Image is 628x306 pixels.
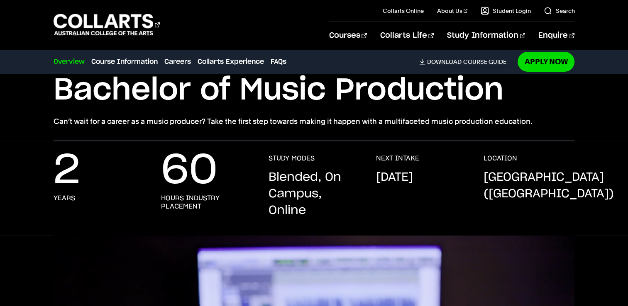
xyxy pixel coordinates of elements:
[484,154,517,163] h3: LOCATION
[54,116,575,127] p: Can’t wait for a career as a music producer? Take the first step towards making it happen with a ...
[427,58,461,66] span: Download
[329,22,367,49] a: Courses
[484,169,614,202] p: [GEOGRAPHIC_DATA] ([GEOGRAPHIC_DATA])
[198,57,264,67] a: Collarts Experience
[544,7,574,15] a: Search
[383,7,424,15] a: Collarts Online
[380,22,434,49] a: Collarts Life
[54,13,160,36] div: Go to homepage
[54,72,575,109] h1: Bachelor of Music Production
[269,169,359,219] p: Blended, On Campus, Online
[271,57,286,67] a: FAQs
[161,194,252,211] h3: hours industry placement
[161,154,217,187] p: 60
[376,169,413,186] p: [DATE]
[538,22,574,49] a: Enquire
[54,57,85,67] a: Overview
[481,7,530,15] a: Student Login
[54,154,80,187] p: 2
[54,194,75,202] h3: Years
[437,7,468,15] a: About Us
[164,57,191,67] a: Careers
[447,22,525,49] a: Study Information
[269,154,315,163] h3: STUDY MODES
[518,52,574,71] a: Apply Now
[419,58,513,66] a: DownloadCourse Guide
[376,154,419,163] h3: NEXT INTAKE
[91,57,158,67] a: Course Information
